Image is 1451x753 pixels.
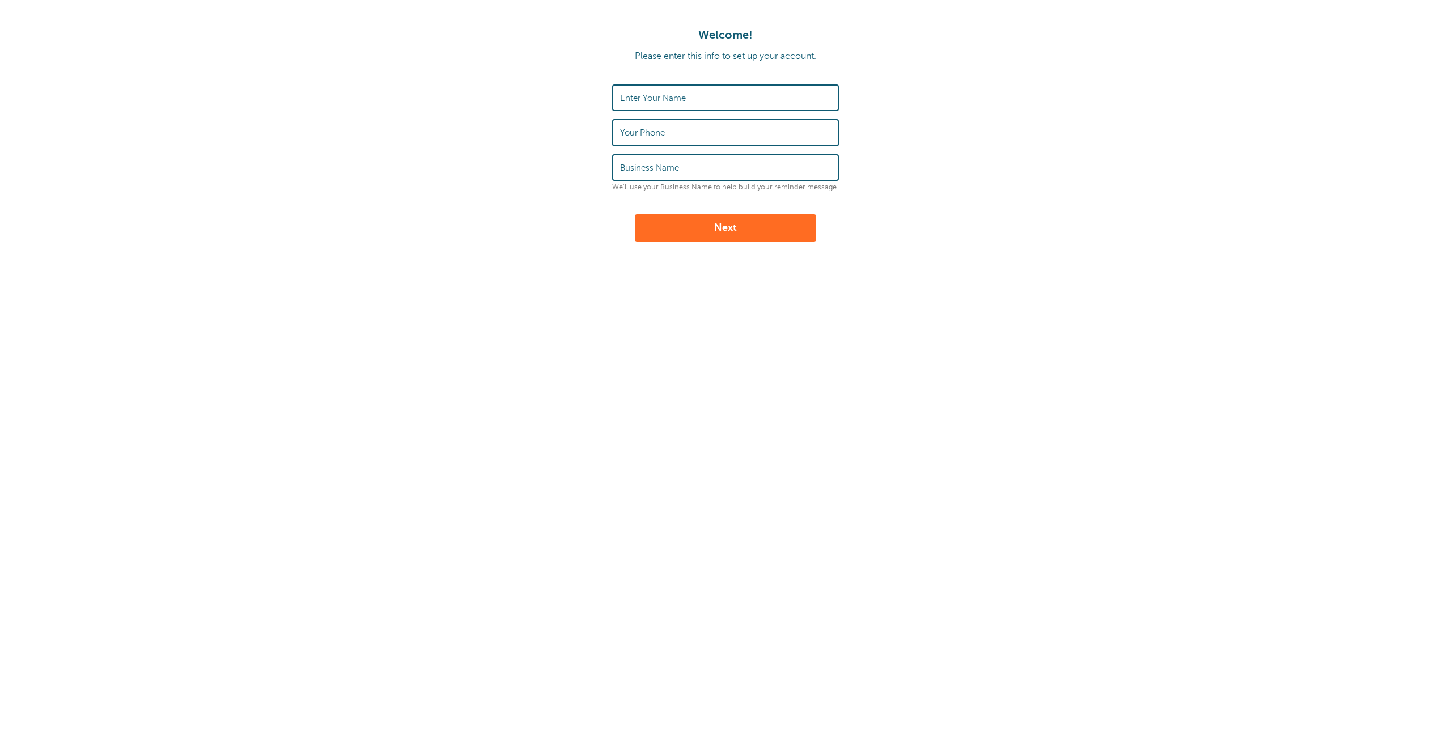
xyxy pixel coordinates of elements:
h1: Welcome! [11,28,1440,42]
label: Enter Your Name [620,93,686,103]
label: Your Phone [620,128,665,138]
label: Business Name [620,163,679,173]
button: Next [635,214,816,242]
p: Please enter this info to set up your account. [11,51,1440,62]
p: We'll use your Business Name to help build your reminder message. [612,183,839,192]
